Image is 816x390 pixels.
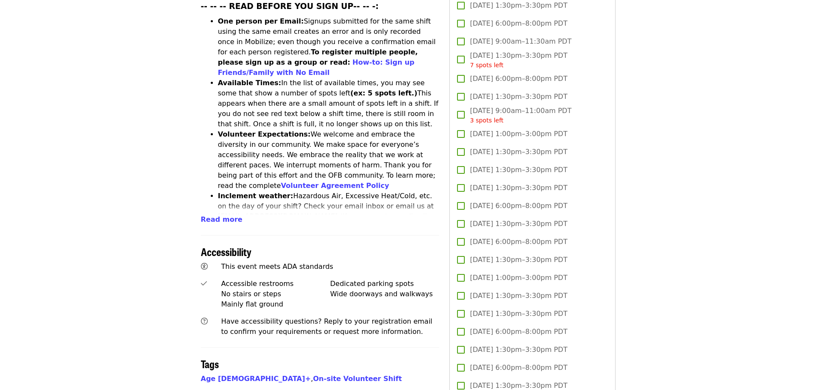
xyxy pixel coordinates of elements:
div: Mainly flat ground [221,299,330,310]
span: [DATE] 1:30pm–3:30pm PDT [470,345,567,355]
span: [DATE] 1:30pm–3:30pm PDT [470,183,567,193]
span: [DATE] 1:00pm–3:00pm PDT [470,129,567,139]
strong: To register multiple people, please sign up as a group or read: [218,48,418,66]
div: No stairs or steps [221,289,330,299]
i: check icon [201,280,207,288]
li: In the list of available times, you may see some that show a number of spots left This appears wh... [218,78,439,129]
span: [DATE] 9:00am–11:00am PDT [470,106,571,125]
li: We welcome and embrace the diversity in our community. We make space for everyone’s accessibility... [218,129,439,191]
a: Age [DEMOGRAPHIC_DATA]+ [201,375,311,383]
span: [DATE] 1:30pm–3:30pm PDT [470,0,567,11]
span: [DATE] 9:00am–11:30am PDT [470,36,571,47]
span: Have accessibility questions? Reply to your registration email to confirm your requirements or re... [221,317,432,336]
a: How-to: Sign up Friends/Family with No Email [218,58,415,77]
span: 3 spots left [470,117,503,124]
strong: (ex: 5 spots left.) [350,89,417,97]
span: This event meets ADA standards [221,262,333,271]
span: Tags [201,356,219,371]
strong: Available Times: [218,79,281,87]
span: [DATE] 6:00pm–8:00pm PDT [470,74,567,84]
span: [DATE] 1:30pm–3:30pm PDT [470,309,567,319]
div: Accessible restrooms [221,279,330,289]
a: On-site Volunteer Shift [313,375,402,383]
strong: Inclement weather: [218,192,293,200]
span: [DATE] 1:30pm–3:30pm PDT [470,255,567,265]
li: Signups submitted for the same shift using the same email creates an error and is only recorded o... [218,16,439,78]
span: Accessibility [201,244,251,259]
span: [DATE] 1:30pm–3:30pm PDT [470,147,567,157]
span: [DATE] 6:00pm–8:00pm PDT [470,327,567,337]
span: [DATE] 1:30pm–3:30pm PDT [470,219,567,229]
span: [DATE] 6:00pm–8:00pm PDT [470,201,567,211]
div: Dedicated parking spots [330,279,439,289]
div: Wide doorways and walkways [330,289,439,299]
strong: Volunteer Expectations: [218,130,311,138]
li: Hazardous Air, Excessive Heat/Cold, etc. on the day of your shift? Check your email inbox or emai... [218,191,439,242]
span: [DATE] 6:00pm–8:00pm PDT [470,237,567,247]
span: [DATE] 1:30pm–3:30pm PDT [470,165,567,175]
span: [DATE] 1:00pm–3:00pm PDT [470,273,567,283]
i: universal-access icon [201,262,208,271]
span: [DATE] 6:00pm–8:00pm PDT [470,363,567,373]
button: Read more [201,214,242,225]
span: 7 spots left [470,62,503,68]
i: question-circle icon [201,317,208,325]
span: [DATE] 1:30pm–3:30pm PDT [470,92,567,102]
strong: One person per Email: [218,17,304,25]
span: [DATE] 1:30pm–3:30pm PDT [470,291,567,301]
span: , [201,375,313,383]
a: Volunteer Agreement Policy [281,182,389,190]
span: [DATE] 1:30pm–3:30pm PDT [470,51,567,70]
span: [DATE] 6:00pm–8:00pm PDT [470,18,567,29]
span: Read more [201,215,242,223]
strong: -- -- -- READ BEFORE YOU SIGN UP-- -- -: [201,2,379,11]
